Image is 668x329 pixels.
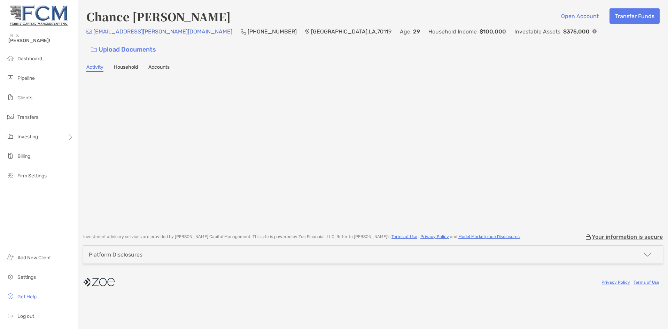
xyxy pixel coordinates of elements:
[6,152,15,160] img: billing icon
[6,292,15,300] img: get-help icon
[17,56,42,62] span: Dashboard
[248,27,297,36] p: [PHONE_NUMBER]
[86,64,103,72] a: Activity
[480,27,506,36] p: $100,000
[6,273,15,281] img: settings icon
[6,113,15,121] img: transfers icon
[420,234,449,239] a: Privacy Policy
[609,8,660,24] button: Transfer Funds
[428,27,477,36] p: Household Income
[643,251,652,259] img: icon arrow
[592,234,663,240] p: Your information is secure
[86,42,161,57] a: Upload Documents
[6,253,15,261] img: add_new_client icon
[241,29,246,35] img: Phone Icon
[601,280,630,285] a: Privacy Policy
[6,93,15,101] img: clients icon
[8,38,73,44] span: [PERSON_NAME]!
[17,255,51,261] span: Add New Client
[413,27,420,36] p: 29
[458,234,520,239] a: Model Marketplace Disclosures
[391,234,417,239] a: Terms of Use
[93,27,232,36] p: [EMAIL_ADDRESS][PERSON_NAME][DOMAIN_NAME]
[148,64,170,72] a: Accounts
[17,313,34,319] span: Log out
[6,132,15,140] img: investing icon
[86,30,92,34] img: Email Icon
[514,27,560,36] p: Investable Assets
[91,47,97,52] img: button icon
[634,280,659,285] a: Terms of Use
[592,29,597,33] img: Info Icon
[6,171,15,179] img: firm-settings icon
[83,274,115,290] img: company logo
[6,54,15,62] img: dashboard icon
[17,173,47,179] span: Firm Settings
[83,234,521,239] p: Investment advisory services are provided by [PERSON_NAME] Capital Management . This site is powe...
[17,95,32,101] span: Clients
[6,74,15,82] img: pipeline icon
[114,64,138,72] a: Household
[563,27,590,36] p: $375,000
[6,312,15,320] img: logout icon
[17,114,38,120] span: Transfers
[86,8,231,24] h4: Chance [PERSON_NAME]
[17,274,36,280] span: Settings
[311,27,391,36] p: [GEOGRAPHIC_DATA] , LA , 70119
[305,29,310,35] img: Location Icon
[89,251,142,258] div: Platform Disclosures
[556,8,604,24] button: Open Account
[8,3,69,28] img: Zoe Logo
[17,134,38,140] span: Investing
[17,294,37,300] span: Get Help
[17,153,30,159] span: Billing
[400,27,410,36] p: Age
[17,75,35,81] span: Pipeline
